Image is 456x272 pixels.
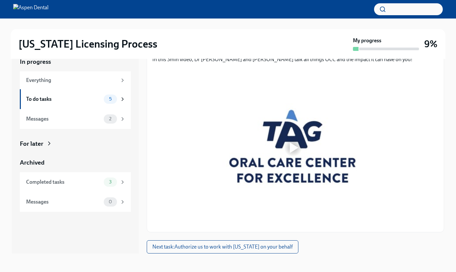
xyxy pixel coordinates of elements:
strong: My progress [353,37,381,44]
span: 3 [105,179,116,184]
a: Messages0 [20,192,131,212]
div: To do tasks [26,96,101,103]
a: Archived [20,158,131,167]
button: Next task:Authorize us to work with [US_STATE] on your behalf [147,240,298,253]
img: Aspen Dental [13,4,49,15]
div: Messages [26,198,101,206]
h3: 9% [424,38,437,50]
span: 2 [105,116,115,121]
a: To do tasks5 [20,89,131,109]
a: Completed tasks3 [20,172,131,192]
a: In progress [20,58,131,66]
div: Everything [26,77,117,84]
span: 5 [105,97,116,101]
h2: [US_STATE] Licensing Process [19,37,157,51]
a: Messages2 [20,109,131,129]
span: Next task : Authorize us to work with [US_STATE] on your behalf [152,244,293,250]
div: Messages [26,115,101,123]
div: Completed tasks [26,178,101,186]
a: For later [20,139,131,148]
a: Everything [20,71,131,89]
p: In this 3min video, Dr [PERSON_NAME] and [PERSON_NAME] talk all things OCC and the impact it can ... [152,56,438,63]
div: For later [20,139,43,148]
span: 0 [105,199,116,204]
